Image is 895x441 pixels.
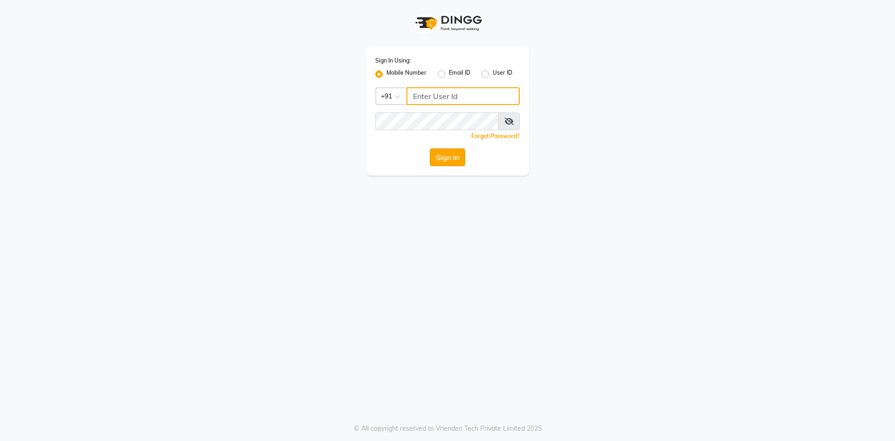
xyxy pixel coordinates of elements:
a: Forgot Password? [471,133,520,140]
label: Email ID [449,69,470,80]
button: Sign In [430,148,465,166]
label: Sign In Using: [375,56,411,65]
input: Username [406,87,520,105]
label: Mobile Number [386,69,427,80]
input: Username [375,112,499,130]
label: User ID [493,69,512,80]
img: logo1.svg [410,9,485,37]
